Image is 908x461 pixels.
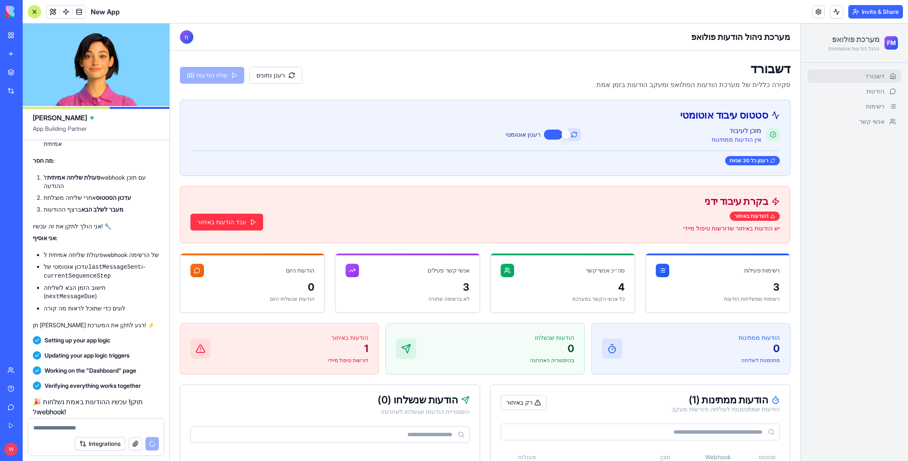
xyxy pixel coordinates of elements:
[44,193,159,202] li: אחרי שליחה מוצלחת
[695,48,715,57] span: דשבורד
[75,437,125,450] button: Integrations
[44,283,159,301] li: חישוב הזמן הבא לשליחה ( )
[81,206,124,213] strong: מעבר לשלב הבא
[45,351,129,360] span: Updating your app logic triggers
[21,173,610,183] div: בקרת עיבוד ידני
[45,336,111,344] span: Setting up your app logic
[6,6,58,18] img: logo
[21,384,300,392] div: היסטוריית הודעות שנשלחו לאחרונה
[21,190,93,207] button: עבד הודעות באיחור
[360,318,404,332] p: 0
[88,264,141,270] code: lastMessageSent
[158,310,198,318] p: הודעות באיחור
[659,10,710,22] h1: מערכת פולואפ
[574,243,610,251] div: רשימות פעילות
[258,243,300,251] div: אנשי קשר פעילים
[45,293,95,300] code: nextMessageDue
[569,334,610,340] p: מתוזמנות לשליחה
[21,257,145,270] div: 0
[502,382,610,390] div: הודעות שמתוזמנות לשליחה ודורשות מעקב
[158,318,198,332] p: 1
[427,37,620,53] h1: דשבורד
[331,257,455,270] div: 4
[91,7,120,17] span: New App
[176,257,300,270] div: 3
[638,76,731,90] a: רשימות
[360,334,404,340] p: בהיסטוריה האחרונה
[542,102,591,112] div: מוכן לעיבוד
[373,424,507,444] th: תוכן
[569,310,610,318] p: הודעות ממתינות
[44,304,159,313] li: לוגים כדי שתוכל לראות מה קורה
[33,125,159,140] span: App Building Partner
[568,424,612,444] th: סטטוס
[659,22,710,29] p: ניהול הודעות אוטומטיות
[416,243,455,251] div: סה״כ אנשי קשר
[696,79,715,87] span: רשימות
[502,371,610,382] div: הודעות ממתינות ( 1 )
[560,188,610,197] div: 1 הודעות באיחור
[33,397,159,417] h2: 🎉 תוקן! עכשיו ההודעות באמת נשלחות לwebhook!
[697,64,715,72] span: הודעות
[331,371,377,387] button: רק באיחור
[542,112,591,120] div: אין הודעות ממתינות
[360,310,404,318] p: הודעות שנשלחו
[15,9,19,18] span: מ
[44,173,159,190] li: לwebhook עם תוכן ההודעה
[689,94,715,102] span: אנשי קשר
[33,222,159,231] p: אני הולך לתקן את זה עכשיו! 🔧
[158,334,198,340] p: דורשות טיפול מיידי
[717,15,726,24] span: FM
[21,87,610,97] div: סטטוס עיבוד אוטומטי
[116,243,145,251] div: הודעות היום
[336,107,371,115] label: רענון אוטומטי
[486,272,610,279] div: רשימות שמשלחות הודעות
[33,157,55,164] strong: מה חסר:
[427,56,620,66] p: סקירה כללית של מערכת הודעות הפולואפ ומעקב הודעות בזמן אמת
[4,442,18,456] span: W
[638,46,731,59] a: דשבורד
[555,132,610,142] div: רענון כל 30 שניות
[44,205,159,214] li: ברצף ההודעות
[47,174,100,181] strong: פעולת שליחה אמיתית
[21,371,300,382] div: הודעות שנשלחו ( 0 )
[521,8,620,19] h2: מערכת ניהול הודעות פולואפ
[33,321,159,329] p: תן [PERSON_NAME] רגע לתקן את המערכת! ⚡
[507,424,568,444] th: Webhook
[45,382,141,390] span: Verifying everything works together
[331,272,455,279] div: כל אנשי הקשר במערכת
[44,251,159,259] li: פעולת שליחה אמיתית לwebhook של הרשימה
[79,43,132,60] button: רענן נתונים
[331,424,373,444] th: פעולות
[44,262,159,280] li: עדכון אוטומטי של ו-
[33,234,58,241] strong: אני אוסיף:
[638,91,731,105] a: אנשי קשר
[45,366,136,375] span: Working on the "Dashboard" page
[21,272,145,279] div: הודעות שנשלחו היום
[569,318,610,332] p: 0
[638,61,731,74] a: הודעות
[486,257,610,270] div: 3
[33,113,87,123] span: [PERSON_NAME]
[848,5,903,19] button: Invite & Share
[176,272,300,279] div: לא ברשימה שחורה
[96,194,131,201] strong: עדכון הסטטוס
[44,273,111,279] code: currentSequenceStep
[513,201,610,209] p: יש הודעות באיחור שדורשות טיפול מיידי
